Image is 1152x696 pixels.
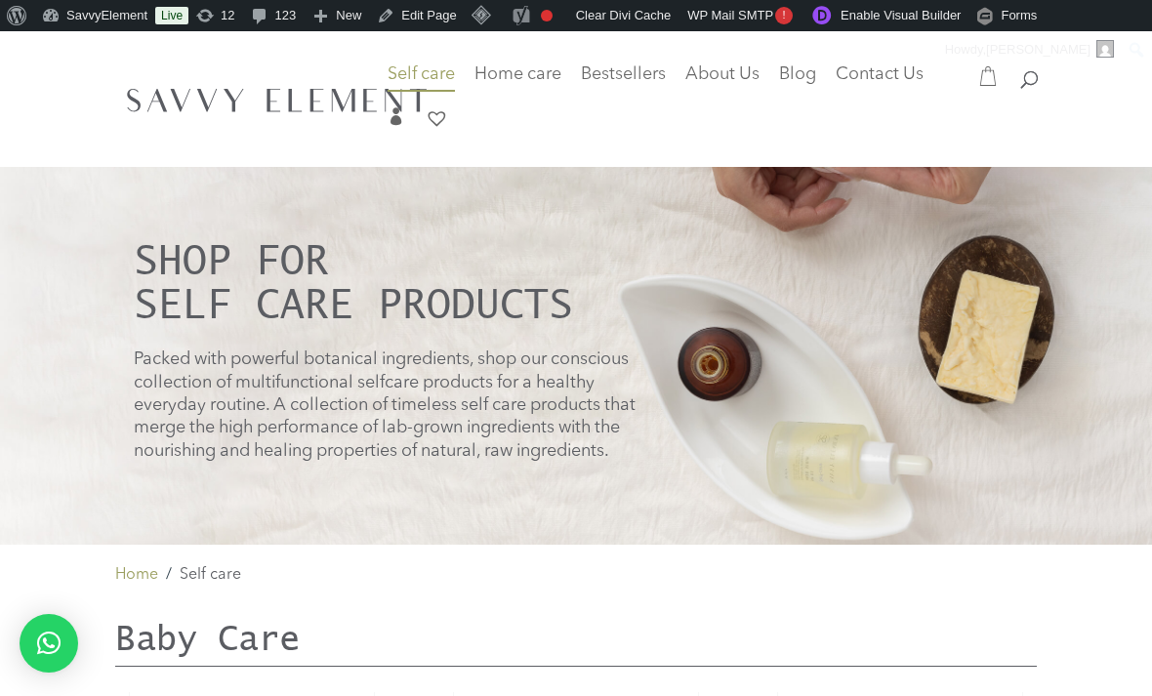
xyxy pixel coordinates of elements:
[134,348,653,463] p: Packed with powerful botanical ingredients, shop our conscious collection of multifunctional self...
[938,34,1122,65] a: Howdy,
[986,42,1090,57] span: [PERSON_NAME]
[155,7,188,24] a: Live
[541,10,553,21] div: Focus keyphrase not set
[134,237,653,335] h2: SHOP FOR Self care products
[581,67,666,95] a: Bestsellers
[115,619,1037,667] h2: Baby Care
[775,7,793,24] span: !
[166,562,172,588] span: /
[474,65,561,83] span: Home care
[685,67,760,95] a: About Us
[180,567,241,583] span: Self care
[836,65,924,83] span: Contact Us
[388,107,405,140] a: 
[388,67,455,106] a: Self care
[388,65,455,83] span: Self care
[779,67,816,95] a: Blog
[388,107,405,125] span: 
[581,65,666,83] span: Bestsellers
[119,79,434,120] img: SavvyElement
[836,67,924,95] a: Contact Us
[474,67,561,106] a: Home care
[779,65,816,83] span: Blog
[685,65,760,83] span: About Us
[115,562,158,588] a: Home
